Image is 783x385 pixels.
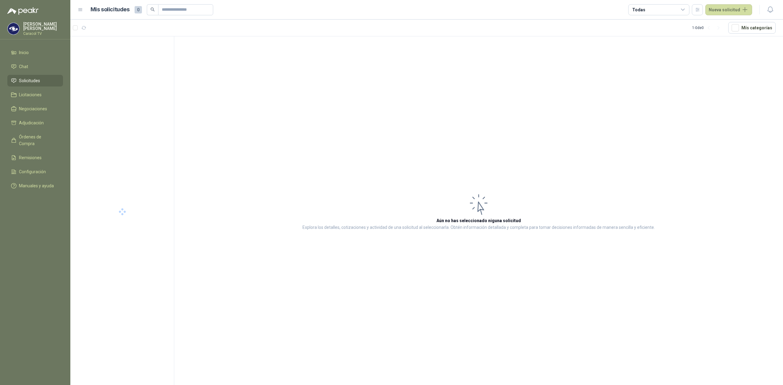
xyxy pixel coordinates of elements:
a: Negociaciones [7,103,63,115]
span: Chat [19,63,28,70]
a: Solicitudes [7,75,63,86]
span: Negociaciones [19,105,47,112]
img: Logo peakr [7,7,39,15]
div: 1 - 0 de 0 [692,23,723,33]
div: Todas [632,6,645,13]
span: Órdenes de Compra [19,134,57,147]
img: Company Logo [8,23,19,35]
p: Explora los detalles, cotizaciones y actividad de una solicitud al seleccionarla. Obtén informaci... [302,224,655,231]
button: Mís categorías [728,22,776,34]
span: 0 [135,6,142,13]
a: Remisiones [7,152,63,163]
h1: Mis solicitudes [91,5,130,14]
a: Configuración [7,166,63,178]
span: Manuales y ayuda [19,182,54,189]
span: Configuración [19,168,46,175]
h3: Aún no has seleccionado niguna solicitud [436,217,521,224]
a: Manuales y ayuda [7,180,63,192]
span: Remisiones [19,154,42,161]
span: Inicio [19,49,29,56]
a: Órdenes de Compra [7,131,63,149]
a: Chat [7,61,63,72]
a: Adjudicación [7,117,63,129]
span: Adjudicación [19,119,44,126]
p: [PERSON_NAME] [PERSON_NAME] [23,22,63,31]
span: search [150,7,155,12]
button: Nueva solicitud [705,4,752,15]
span: Licitaciones [19,91,42,98]
a: Licitaciones [7,89,63,101]
p: Caracol TV [23,32,63,35]
a: Inicio [7,47,63,58]
span: Solicitudes [19,77,40,84]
